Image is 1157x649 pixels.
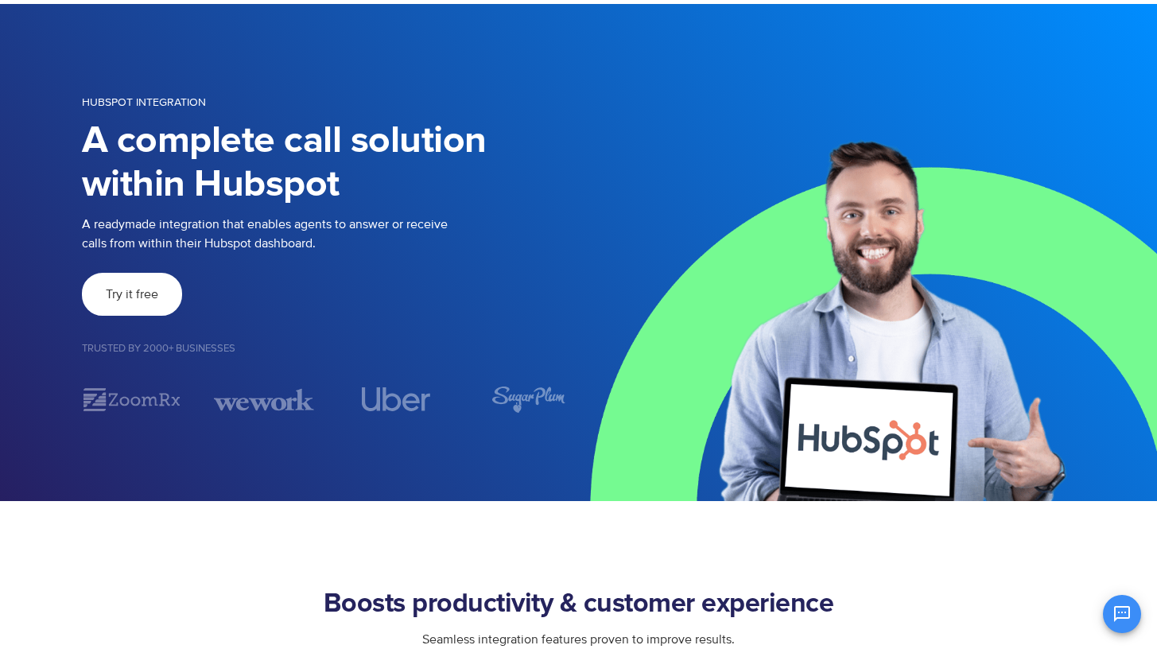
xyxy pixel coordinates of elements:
[214,386,314,414] div: 3 / 7
[362,387,431,411] img: uber
[82,344,579,354] h5: Trusted by 2000+ Businesses
[82,386,182,414] div: 2 / 7
[214,386,314,414] img: wework
[491,386,565,414] img: sugarplum
[82,386,182,414] img: zoomrx
[346,387,446,411] div: 4 / 7
[478,386,578,414] div: 5 / 7
[82,95,206,109] span: HUBSPOT INTEGRATION
[106,288,158,301] span: Try it free
[82,215,579,253] p: A readymade integration that enables agents to answer or receive calls from within their Hubspot ...
[82,386,579,414] div: Image Carousel
[422,632,735,647] span: Seamless integration features proven to improve results.
[82,119,579,207] h1: A complete call solution within Hubspot
[1103,595,1141,633] button: Open chat
[82,273,182,316] a: Try it free
[82,589,1076,620] h2: Boosts productivity & customer experience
